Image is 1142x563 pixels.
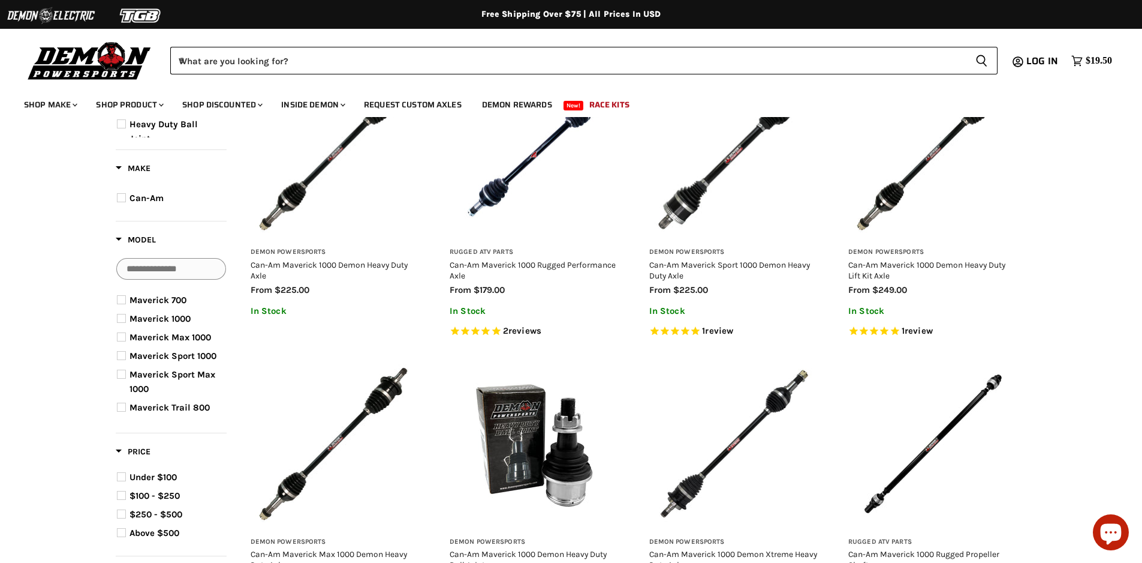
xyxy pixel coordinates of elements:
[450,538,619,547] h3: Demon Powersports
[702,325,733,336] span: 1 reviews
[272,92,352,117] a: Inside Demon
[116,446,150,461] button: Filter by Price
[15,88,1109,117] ul: Main menu
[450,260,616,280] a: Can-Am Maverick 1000 Rugged Performance Axle
[450,70,619,239] img: Can-Am Maverick 1000 Rugged Performance Axle
[580,92,638,117] a: Race Kits
[848,260,1005,280] a: Can-Am Maverick 1000 Demon Heavy Duty Lift Kit Axle
[872,285,907,295] span: $249.00
[1086,55,1112,67] span: $19.50
[848,285,870,295] span: from
[705,325,733,336] span: review
[902,325,933,336] span: 1 reviews
[251,260,408,280] a: Can-Am Maverick 1000 Demon Heavy Duty Axle
[649,359,819,529] img: Can-Am Maverick 1000 Demon Xtreme Heavy Duty Axle
[116,163,150,173] span: Make
[251,359,420,529] img: Can-Am Maverick Max 1000 Demon Heavy Duty Axle
[1021,56,1065,67] a: Log in
[116,447,150,457] span: Price
[649,325,819,338] span: Rated 5.0 out of 5 stars 1 reviews
[96,4,186,27] img: TGB Logo 2
[251,248,420,257] h3: Demon Powersports
[1065,52,1118,70] a: $19.50
[1026,53,1058,68] span: Log in
[129,472,177,483] span: Under $100
[251,306,420,316] p: In Stock
[129,119,198,144] span: Heavy Duty Ball Joint
[673,285,708,295] span: $225.00
[116,235,156,245] span: Model
[848,306,1018,316] p: In Stock
[649,248,819,257] h3: Demon Powersports
[129,351,216,361] span: Maverick Sport 1000
[848,325,1018,338] span: Rated 5.0 out of 5 stars 1 reviews
[966,47,998,74] button: Search
[251,538,420,547] h3: Demon Powersports
[173,92,270,117] a: Shop Discounted
[251,70,420,239] img: Can-Am Maverick 1000 Demon Heavy Duty Axle
[170,47,998,74] form: Product
[116,234,156,249] button: Filter by Model
[848,359,1018,529] img: Can-Am Maverick 1000 Rugged Propeller Shaft
[116,163,150,178] button: Filter by Make
[129,313,191,324] span: Maverick 1000
[848,248,1018,257] h3: Demon Powersports
[450,306,619,316] p: In Stock
[450,248,619,257] h3: Rugged ATV Parts
[6,4,96,27] img: Demon Electric Logo 2
[251,285,272,295] span: from
[87,92,171,117] a: Shop Product
[649,285,671,295] span: from
[116,258,226,280] input: Search Options
[24,39,155,82] img: Demon Powersports
[129,528,179,538] span: Above $500
[649,260,810,280] a: Can-Am Maverick Sport 1000 Demon Heavy Duty Axle
[503,325,541,336] span: 2 reviews
[905,325,933,336] span: review
[848,70,1018,239] img: Can-Am Maverick 1000 Demon Heavy Duty Lift Kit Axle
[649,538,819,547] h3: Demon Powersports
[129,509,182,520] span: $250 - $500
[473,92,561,117] a: Demon Rewards
[129,193,164,203] span: Can-Am
[92,9,1051,20] div: Free Shipping Over $75 | All Prices In USD
[355,92,471,117] a: Request Custom Axles
[474,285,505,295] span: $179.00
[450,285,471,295] span: from
[129,295,186,306] span: Maverick 700
[129,402,210,413] span: Maverick Trail 800
[450,359,619,529] img: Can-Am Maverick 1000 Demon Heavy Duty Ball Joint
[649,306,819,316] p: In Stock
[450,325,619,338] span: Rated 5.0 out of 5 stars 2 reviews
[129,332,211,343] span: Maverick Max 1000
[275,285,309,295] span: $225.00
[15,92,85,117] a: Shop Make
[564,101,584,110] span: New!
[129,490,180,501] span: $100 - $250
[1089,514,1132,553] inbox-online-store-chat: Shopify online store chat
[129,369,215,394] span: Maverick Sport Max 1000
[848,538,1018,547] h3: Rugged ATV Parts
[508,325,541,336] span: reviews
[170,47,966,74] input: When autocomplete results are available use up and down arrows to review and enter to select
[649,70,819,239] img: Can-Am Maverick Sport 1000 Demon Heavy Duty Axle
